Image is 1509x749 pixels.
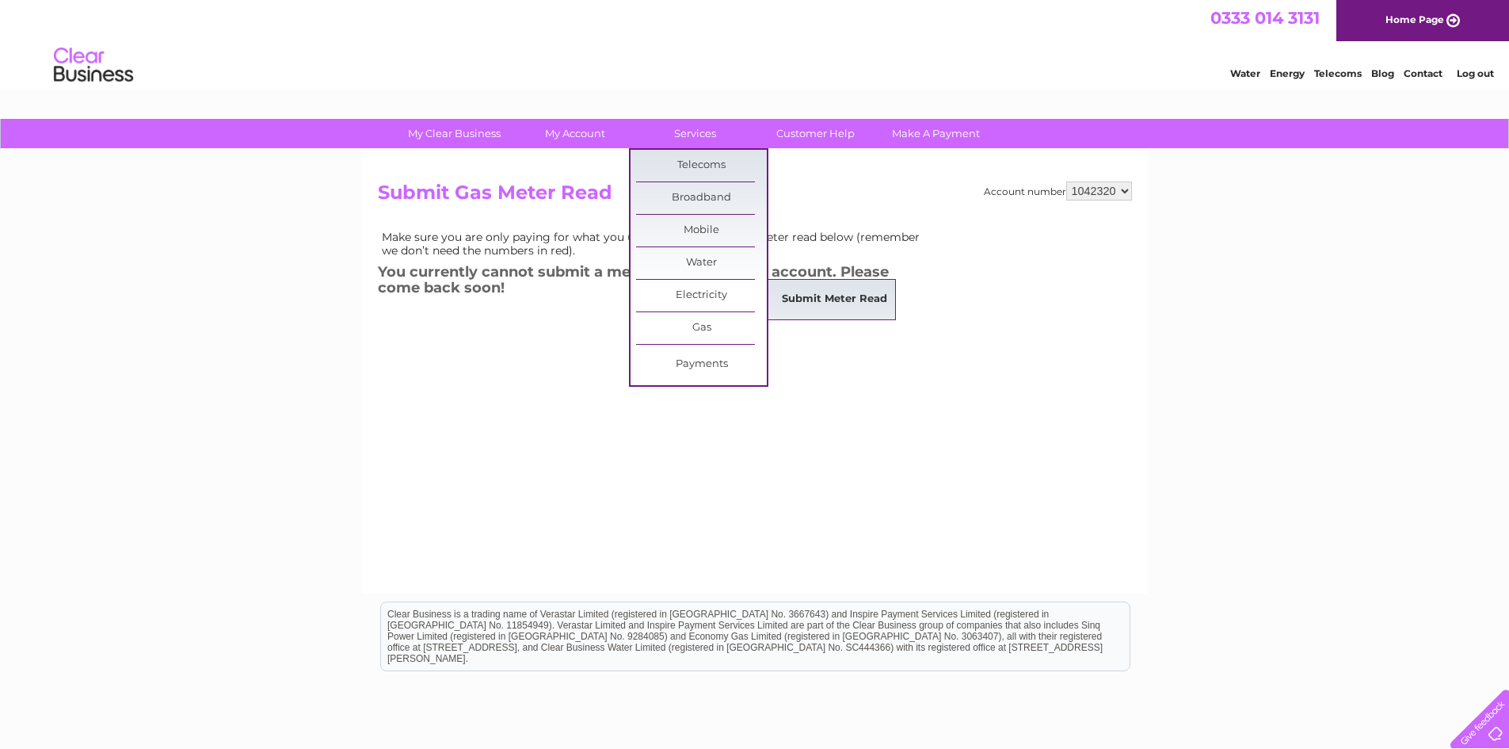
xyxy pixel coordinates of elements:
a: Telecoms [636,150,767,182]
a: Blog [1371,67,1394,79]
h2: Submit Gas Meter Read [378,182,1132,212]
a: Telecoms [1314,67,1362,79]
a: Gas [636,312,767,344]
a: Submit Meter Read [769,284,900,315]
a: Energy [1270,67,1305,79]
a: Electricity [636,280,767,311]
a: Broadband [636,182,767,214]
div: Account number [984,182,1132,201]
a: Log out [1457,67,1494,79]
h3: You currently cannot submit a meter reading on this account. Please come back soon! [378,261,932,304]
a: Payments [636,349,767,380]
img: logo.png [53,41,134,90]
a: My Account [509,119,640,148]
a: Water [636,247,767,279]
a: 0333 014 3131 [1210,8,1320,28]
a: Mobile [636,215,767,246]
a: Water [1230,67,1260,79]
div: Clear Business is a trading name of Verastar Limited (registered in [GEOGRAPHIC_DATA] No. 3667643... [381,9,1130,77]
td: Make sure you are only paying for what you use. Simply enter your meter read below (remember we d... [378,227,932,260]
a: Contact [1404,67,1442,79]
a: Customer Help [750,119,881,148]
a: My Clear Business [389,119,520,148]
a: Make A Payment [871,119,1001,148]
a: Services [630,119,760,148]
